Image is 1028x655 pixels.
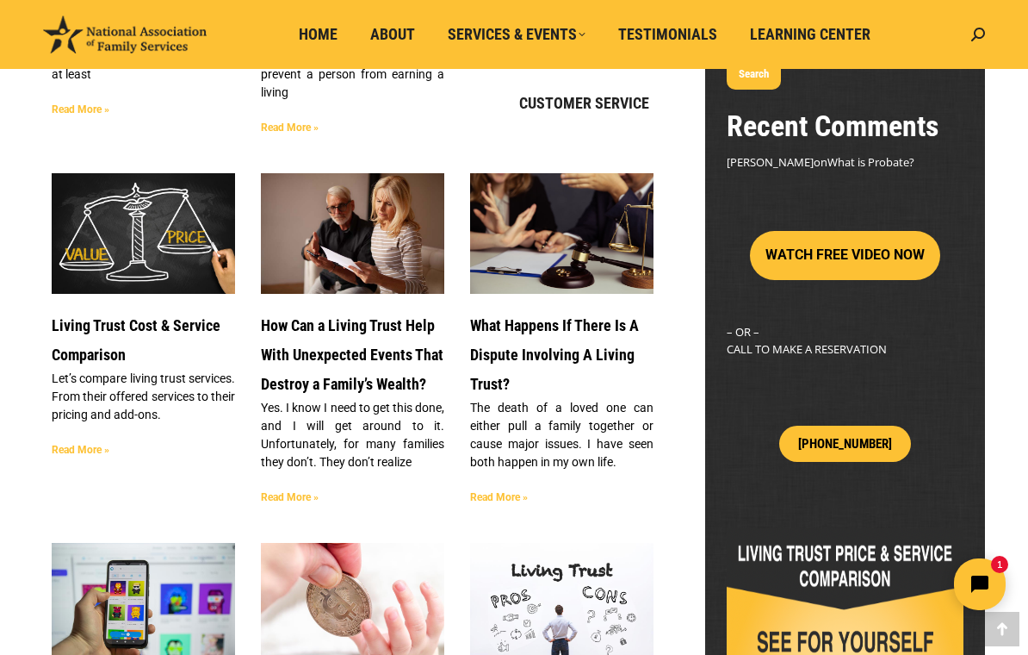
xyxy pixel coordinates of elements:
span: Learning Center [750,25,870,44]
a: [PHONE_NUMBER] [779,426,911,462]
a: Family Disputing over trust [470,173,653,295]
a: Home [287,18,350,51]
a: Family Experiencing Unexpected Events [261,173,444,295]
a: How Can a Living Trust Help With Unexpected Events That Destroy a Family’s Wealth? [261,316,443,393]
a: Learning Center [738,18,882,51]
img: Family Disputing over trust [469,172,654,295]
p: Yes. I know I need to get this done, and I will get around to it. Unfortunately, for many familie... [261,399,444,471]
a: What is Probate? [827,154,914,170]
p: The death of a loved one can either pull a family together or cause major issues. I have seen bot... [470,399,653,471]
footer: on [727,153,963,171]
a: Read more about What Happens If There Is A Dispute Involving A Living Trust? [470,491,528,503]
p: – OR – CALL TO MAKE A RESERVATION [727,323,963,358]
a: WATCH FREE VIDEO NOW [750,247,940,263]
span: Home [299,25,338,44]
img: National Association of Family Services [43,16,207,54]
span: Testimonials [618,25,717,44]
span: [PERSON_NAME] [727,154,814,170]
a: What Happens If There Is A Dispute Involving A Living Trust? [470,316,639,393]
a: Testimonials [606,18,729,51]
span: Services & Events [448,25,585,44]
a: Customer Service [507,87,661,120]
span: Customer Service [519,94,649,113]
a: Read more about How Can a Living Trust Help With Unexpected Events That Destroy a Family’s Wealth? [261,491,319,503]
iframe: Tidio Chat [724,544,1020,625]
span: About [370,25,415,44]
img: Family Experiencing Unexpected Events [260,172,445,296]
p: Let’s compare living trust services. From their offered services to their pricing and add-ons. [52,370,235,424]
a: About [358,18,427,51]
a: Living Trust Cost & Service Comparison [52,316,220,364]
a: Read more about Can I Include Digital Assets In My Living Trust or Estate Planning? [52,103,109,115]
a: Read more about Avoid Jeopardizing Special Needs Benefits With A Living Trust [261,122,319,134]
a: Read more about Living Trust Cost & Service Comparison [52,444,109,456]
h2: Recent Comments [727,107,963,145]
img: Living Trust Service and Price Comparison Blog Image [34,172,252,295]
a: Living Trust Service and Price Comparison Blog Image [52,173,235,295]
button: WATCH FREE VIDEO NOW [750,231,940,280]
button: Search [727,57,781,90]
